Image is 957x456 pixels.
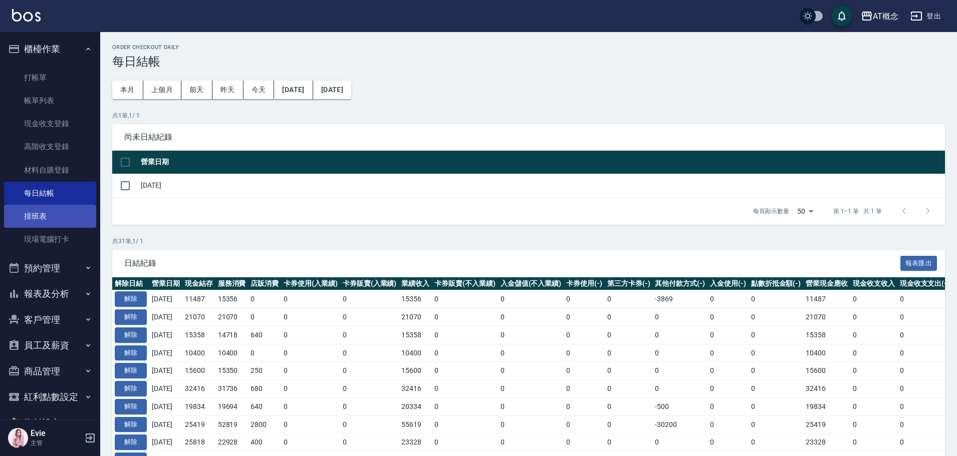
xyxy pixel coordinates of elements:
[564,308,605,326] td: 0
[8,428,28,448] img: Person
[749,326,804,344] td: 0
[340,277,399,290] th: 卡券販賣(入業績)
[274,81,313,99] button: [DATE]
[564,277,605,290] th: 卡券使用(-)
[564,397,605,415] td: 0
[281,326,340,344] td: 0
[432,380,498,398] td: 0
[803,397,850,415] td: 19834
[564,344,605,362] td: 0
[115,399,147,414] button: 解除
[850,344,897,362] td: 0
[605,308,653,326] td: 0
[4,205,96,228] a: 排班表
[498,397,564,415] td: 0
[707,308,749,326] td: 0
[652,415,707,433] td: -30200
[498,433,564,451] td: 0
[749,433,804,451] td: 0
[432,415,498,433] td: 0
[340,326,399,344] td: 0
[749,380,804,398] td: 0
[498,415,564,433] td: 0
[897,277,952,290] th: 現金收支支出(-)
[605,326,653,344] td: 0
[31,428,82,438] h5: Evie
[281,380,340,398] td: 0
[564,415,605,433] td: 0
[850,380,897,398] td: 0
[215,308,249,326] td: 21070
[605,362,653,380] td: 0
[498,308,564,326] td: 0
[803,433,850,451] td: 23328
[149,277,182,290] th: 營業日期
[605,344,653,362] td: 0
[138,151,945,174] th: 營業日期
[850,397,897,415] td: 0
[833,207,882,216] p: 第 1–1 筆 共 1 筆
[707,290,749,308] td: 0
[707,344,749,362] td: 0
[212,81,244,99] button: 昨天
[803,290,850,308] td: 11487
[4,66,96,89] a: 打帳單
[149,397,182,415] td: [DATE]
[281,433,340,451] td: 0
[248,433,281,451] td: 400
[498,344,564,362] td: 0
[399,290,432,308] td: 15356
[803,277,850,290] th: 營業現金應收
[182,290,215,308] td: 11487
[149,290,182,308] td: [DATE]
[564,433,605,451] td: 0
[281,397,340,415] td: 0
[850,326,897,344] td: 0
[4,281,96,307] button: 報表及分析
[248,290,281,308] td: 0
[4,159,96,182] a: 材料自購登錄
[115,345,147,361] button: 解除
[652,397,707,415] td: -500
[793,198,817,225] div: 50
[897,433,952,451] td: 0
[112,81,143,99] button: 本月
[749,277,804,290] th: 點數折抵金額(-)
[281,415,340,433] td: 0
[143,81,181,99] button: 上個月
[399,433,432,451] td: 23328
[432,277,498,290] th: 卡券販賣(不入業績)
[906,7,945,26] button: 登出
[115,363,147,378] button: 解除
[432,290,498,308] td: 0
[897,344,952,362] td: 0
[112,237,945,246] p: 共 31 筆, 1 / 1
[399,344,432,362] td: 10400
[138,174,945,197] td: [DATE]
[564,380,605,398] td: 0
[182,326,215,344] td: 15358
[707,433,749,451] td: 0
[149,415,182,433] td: [DATE]
[182,415,215,433] td: 25419
[115,291,147,307] button: 解除
[4,228,96,251] a: 現場電腦打卡
[215,415,249,433] td: 52819
[340,308,399,326] td: 0
[605,290,653,308] td: 0
[605,277,653,290] th: 第三方卡券(-)
[149,326,182,344] td: [DATE]
[281,290,340,308] td: 0
[652,433,707,451] td: 0
[605,380,653,398] td: 0
[498,277,564,290] th: 入金儲值(不入業績)
[4,89,96,112] a: 帳單列表
[340,362,399,380] td: 0
[215,362,249,380] td: 15350
[215,326,249,344] td: 14718
[182,277,215,290] th: 現金結存
[873,10,898,23] div: AT概念
[399,380,432,398] td: 32416
[707,326,749,344] td: 0
[564,290,605,308] td: 0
